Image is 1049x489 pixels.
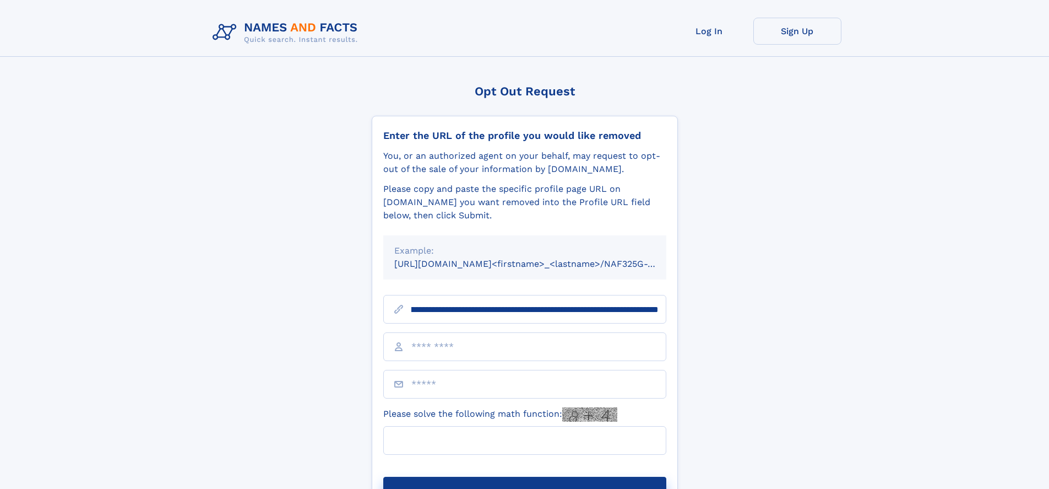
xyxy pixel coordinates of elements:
[753,18,841,45] a: Sign Up
[394,244,655,257] div: Example:
[383,130,666,142] div: Enter the URL of the profile you would like removed
[208,18,367,47] img: Logo Names and Facts
[383,407,617,422] label: Please solve the following math function:
[383,149,666,176] div: You, or an authorized agent on your behalf, may request to opt-out of the sale of your informatio...
[383,182,666,222] div: Please copy and paste the specific profile page URL on [DOMAIN_NAME] you want removed into the Pr...
[665,18,753,45] a: Log In
[372,84,678,98] div: Opt Out Request
[394,259,687,269] small: [URL][DOMAIN_NAME]<firstname>_<lastname>/NAF325G-xxxxxxxx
